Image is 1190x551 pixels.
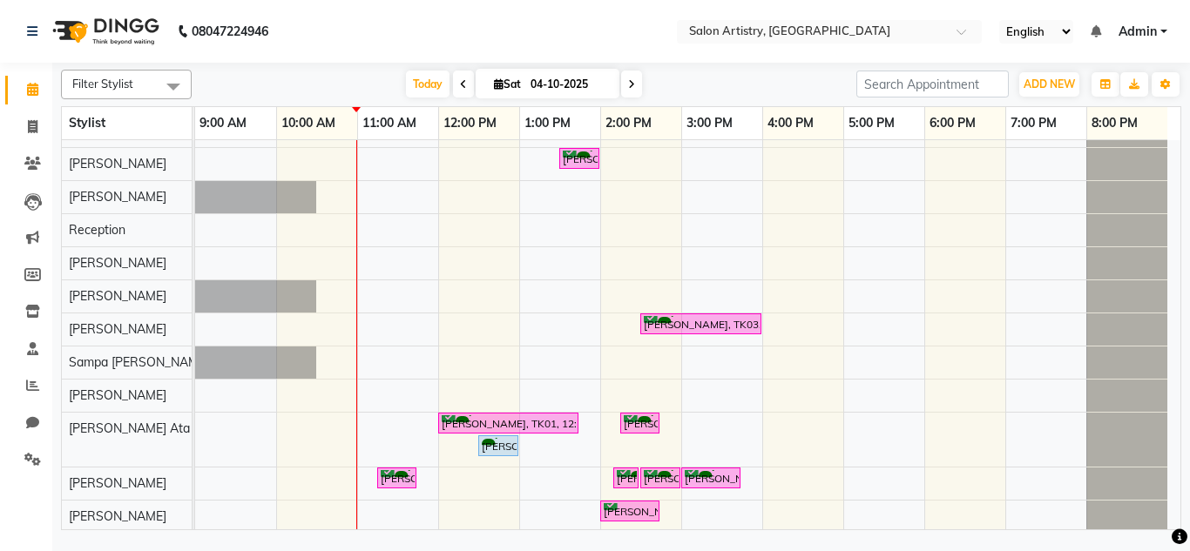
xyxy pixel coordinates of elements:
[69,189,166,205] span: [PERSON_NAME]
[602,503,658,520] div: [PERSON_NAME], TK01, 02:00 PM-02:45 PM, Aroma Pedicure
[69,156,166,171] span: [PERSON_NAME]
[69,387,166,403] span: [PERSON_NAME]
[601,111,656,136] a: 2:00 PM
[615,470,637,487] div: [PERSON_NAME], TK05, 02:10 PM-02:20 PM, PREMIUM WASH
[69,321,166,337] span: [PERSON_NAME]
[490,77,525,91] span: Sat
[439,111,501,136] a: 12:00 PM
[622,415,658,432] div: [PERSON_NAME], TK03, 02:15 PM-02:45 PM, Spa - Just For You _Upto Mid Back
[69,255,166,271] span: [PERSON_NAME]
[44,7,164,56] img: logo
[1006,111,1061,136] a: 7:00 PM
[642,316,760,333] div: [PERSON_NAME], TK03, 02:30 PM-04:00 PM, Anti Tan Pedicure
[195,111,251,136] a: 9:00 AM
[520,111,575,136] a: 1:00 PM
[69,475,166,491] span: [PERSON_NAME]
[1019,72,1079,97] button: ADD NEW
[642,470,679,487] div: [PERSON_NAME], TK05, 02:30 PM-03:00 PM, Wash - Wash & Plain Dry (Upto Mid Back)
[69,288,166,304] span: [PERSON_NAME]
[69,354,209,370] span: Sampa [PERSON_NAME]
[379,470,415,487] div: [PERSON_NAME], TK01, 11:15 AM-11:45 AM, Waxing - Argan Oil Wax - Full Waxing (Hands, Legs, Peel O...
[763,111,818,136] a: 4:00 PM
[277,111,340,136] a: 10:00 AM
[925,111,980,136] a: 6:00 PM
[1024,77,1075,91] span: ADD NEW
[192,7,268,56] b: 08047224946
[480,438,517,454] div: [PERSON_NAME], TK02, 12:30 PM-01:00 PM, Spa - Protein Rush_Mid Back
[1087,111,1142,136] a: 8:00 PM
[856,71,1009,97] input: Search Appointment
[525,71,612,97] input: 2025-10-04
[1119,23,1157,41] span: Admin
[69,420,227,436] span: [PERSON_NAME] Ata Waris
[440,415,577,432] div: [PERSON_NAME], TK01, 12:00 PM-01:45 PM, Hair Colour - Natural Global (Upto Mid Back)
[69,115,105,131] span: Stylist
[561,151,598,167] div: [PERSON_NAME], TK03, 01:30 PM-02:00 PM, Back Massage - Detoxifying/Relaxing/Stress Relieving
[844,111,899,136] a: 5:00 PM
[358,111,421,136] a: 11:00 AM
[683,470,739,487] div: [PERSON_NAME], TK04, 03:00 PM-03:45 PM, Cut - Hair Cut (Sr Stylist) (Wash & Conditioning)
[69,508,166,524] span: [PERSON_NAME]
[406,71,450,97] span: Today
[682,111,737,136] a: 3:00 PM
[69,222,125,238] span: Reception
[72,77,133,91] span: Filter Stylist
